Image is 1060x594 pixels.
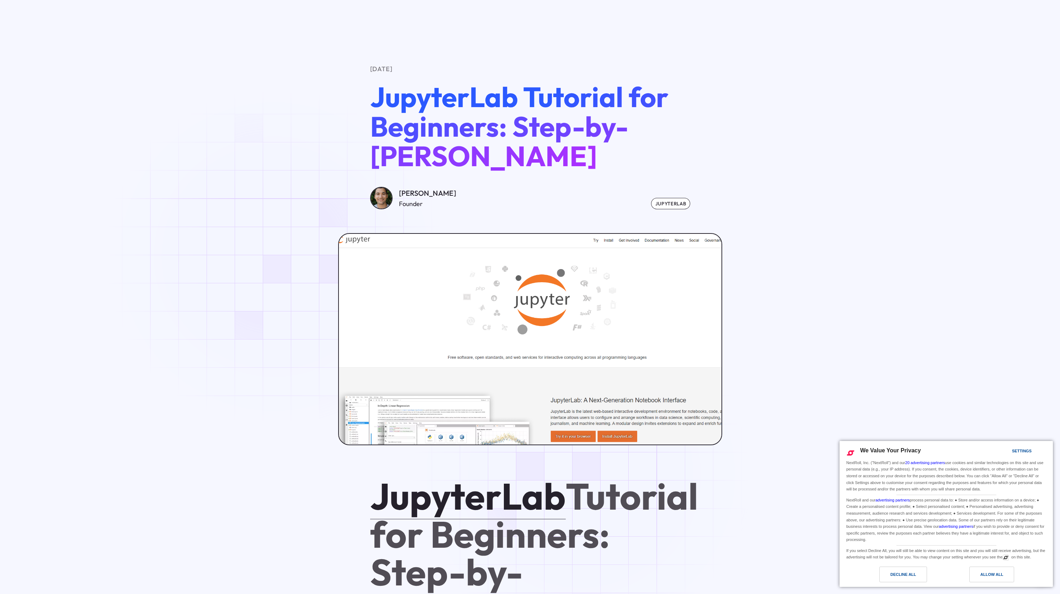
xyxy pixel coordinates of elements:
[1012,447,1032,455] div: Settings
[844,567,946,586] a: Decline All
[890,571,916,578] div: Decline All
[845,546,1048,561] div: If you select Decline All, you will still be able to view content on this site and you will still...
[860,447,921,453] span: We Value Your Privacy
[875,498,910,502] a: advertising partners
[939,524,973,529] a: advertising partners
[370,473,566,519] a: JupyterLab
[651,198,690,209] div: JupyterLab
[980,571,1003,578] div: Allow All
[1000,445,1017,458] a: Settings
[946,567,1049,586] a: Allow All
[845,495,1048,544] div: NextRoll and our process personal data to: ● Store and/or access information on a device; ● Creat...
[399,199,456,209] div: Founder
[399,188,456,199] div: [PERSON_NAME]
[845,459,1048,493] div: NextRoll, Inc. ("NextRoll") and our use cookies and similar technologies on this site and use per...
[905,461,945,465] a: 20 advertising partners
[370,64,690,74] div: [DATE]
[370,79,669,174] span: JupyterLab Tutorial for Beginners: Step-by-[PERSON_NAME]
